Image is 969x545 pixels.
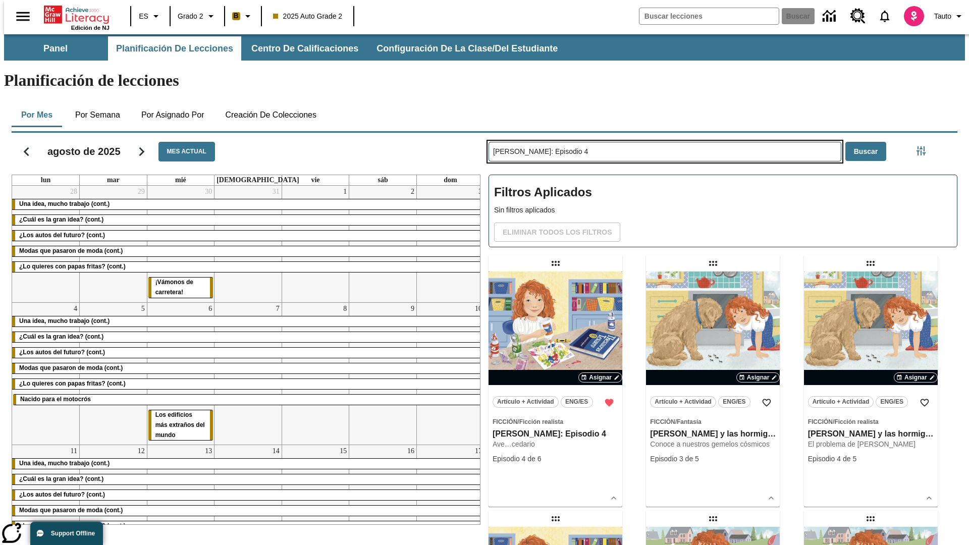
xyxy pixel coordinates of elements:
[494,205,952,215] p: Sin filtros aplicados
[473,445,484,457] a: 17 de agosto de 2025
[723,397,745,407] span: ENG/ES
[705,511,721,527] div: Lección arrastrable: Las anécdotas locas de Elena Menope: Episodio 4
[876,396,908,408] button: ENG/ES
[834,418,878,425] span: Ficción realista
[214,302,282,445] td: 7 de agosto de 2025
[930,7,969,25] button: Perfil/Configuración
[19,507,123,514] span: Modas que pasaron de moda (cont.)
[12,186,80,302] td: 28 de julio de 2025
[12,379,484,389] div: ¿Lo quieres con papas fritas? (cont.)
[271,445,282,457] a: 14 de agosto de 2025
[12,459,484,469] div: Una idea, mucho trabajo (cont.)
[650,454,776,464] div: Episodio 3 de 5
[493,454,618,464] div: Episodio 4 de 6
[47,145,121,157] h2: agosto de 2025
[489,142,841,161] input: Buscar lecciones
[863,255,879,271] div: Lección arrastrable: Elena y las hormigas cósmicas: Episodio 4
[808,396,874,408] button: Artículo + Actividad
[309,175,321,185] a: viernes
[12,103,62,127] button: Por mes
[548,511,564,527] div: Lección arrastrable: Elena Menope: Episodio 2
[493,429,618,440] h3: Elena Menope: Episodio 4
[808,416,934,427] span: Tema: Ficción/Ficción realista
[282,302,349,445] td: 8 de agosto de 2025
[148,410,213,441] div: Los edificios más extraños del mundo
[271,186,282,198] a: 31 de julio de 2025
[68,186,79,198] a: 28 de julio de 2025
[136,186,147,198] a: 29 de julio de 2025
[217,103,325,127] button: Creación de colecciones
[228,7,258,25] button: Boost El color de la clase es anaranjado claro. Cambiar el color de la clase.
[872,3,898,29] a: Notificaciones
[174,7,221,25] button: Grado: Grado 2, Elige un grado
[349,186,417,302] td: 2 de agosto de 2025
[650,396,716,408] button: Artículo + Actividad
[606,490,621,506] button: Ver más
[489,271,622,507] div: lesson details
[108,36,241,61] button: Planificación de lecciones
[675,418,677,425] span: /
[519,418,563,425] span: Ficción realista
[19,333,103,340] span: ¿Cuál es la gran idea? (cont.)
[243,36,366,61] button: Centro de calificaciones
[764,490,779,506] button: Ver más
[80,186,147,302] td: 29 de julio de 2025
[71,25,110,31] span: Edición de NJ
[489,175,957,247] div: Filtros Aplicados
[341,186,349,198] a: 1 de agosto de 2025
[650,416,776,427] span: Tema: Ficción/Fantasía
[922,490,937,506] button: Ver más
[844,3,872,30] a: Centro de recursos, Se abrirá en una pestaña nueva.
[136,445,147,457] a: 12 de agosto de 2025
[139,303,147,315] a: 5 de agosto de 2025
[203,445,214,457] a: 13 de agosto de 2025
[19,380,126,387] span: ¿Lo quieres con papas fritas? (cont.)
[39,175,52,185] a: lunes
[214,186,282,302] td: 31 de julio de 2025
[804,271,938,507] div: lesson details
[375,175,390,185] a: sábado
[863,511,879,527] div: Lección arrastrable: Las anécdotas locas de Elena Menope: Episodio 5
[147,302,214,445] td: 6 de agosto de 2025
[813,397,870,407] span: Artículo + Actividad
[881,397,903,407] span: ENG/ES
[517,418,519,425] span: /
[12,332,484,342] div: ¿Cuál es la gran idea? (cont.)
[442,175,459,185] a: domingo
[203,186,214,198] a: 30 de julio de 2025
[30,522,103,545] button: Support Offline
[12,231,484,241] div: ¿Los autos del futuro? (cont.)
[808,454,934,464] div: Episodio 4 de 5
[12,262,484,272] div: ¿Lo quieres con papas fritas? (cont.)
[274,303,282,315] a: 7 de agosto de 2025
[8,2,38,31] button: Abrir el menú lateral
[234,10,239,22] span: B
[282,186,349,302] td: 1 de agosto de 2025
[4,36,567,61] div: Subbarra de navegación
[493,396,559,408] button: Artículo + Actividad
[650,418,675,425] span: Ficción
[148,278,213,298] div: ¡Vámonos de carretera!
[155,279,193,296] span: ¡Vámonos de carretera!
[19,247,123,254] span: Modas que pasaron de moda (cont.)
[13,395,483,405] div: Nacido para el motocrós
[904,373,927,382] span: Asignar
[904,6,924,26] img: avatar image
[368,36,566,61] button: Configuración de la clase/del estudiante
[639,8,779,24] input: Buscar campo
[12,246,484,256] div: Modas que pasaron de moda (cont.)
[894,372,938,383] button: Asignar Elegir fechas
[134,7,167,25] button: Lenguaje: ES, Selecciona un idioma
[493,416,618,427] span: Tema: Ficción/Ficción realista
[67,103,128,127] button: Por semana
[338,445,349,457] a: 15 de agosto de 2025
[129,139,154,165] button: Seguir
[12,199,484,209] div: Una idea, mucho trabajo (cont.)
[934,11,951,22] span: Tauto
[155,411,205,439] span: Los edificios más extraños del mundo
[600,394,618,412] button: Remover de Favoritas
[416,302,484,445] td: 10 de agosto de 2025
[548,255,564,271] div: Lección arrastrable: Elena Menope: Episodio 4
[51,530,95,537] span: Support Offline
[12,506,484,516] div: Modas que pasaron de moda (cont.)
